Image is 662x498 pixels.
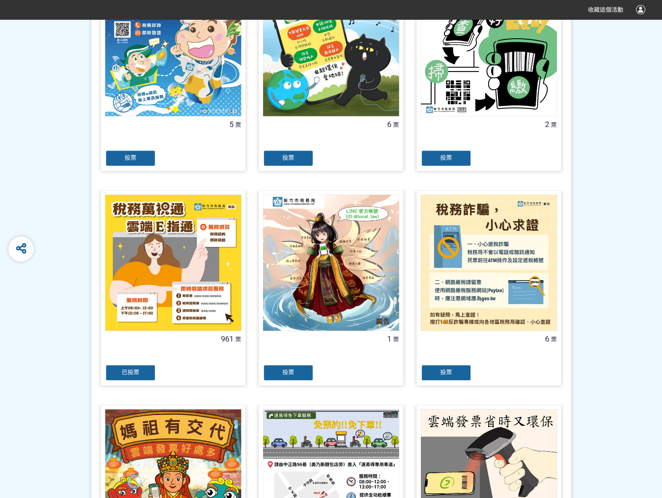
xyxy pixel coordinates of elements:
[551,122,557,128] span: 票
[101,190,246,386] a: 961票已投票
[282,154,294,161] span: 投票
[393,336,399,343] span: 票
[258,190,404,386] a: 1票投票
[416,190,561,386] a: 6票投票
[387,120,391,129] span: 6
[551,336,557,343] span: 票
[440,154,452,161] span: 投票
[125,154,136,161] span: 投票
[235,122,241,128] span: 票
[122,369,139,376] span: 已投票
[545,120,549,129] span: 2
[387,334,391,343] span: 1
[545,334,549,343] span: 6
[588,6,623,13] span: 收藏這個活動
[440,369,452,376] span: 投票
[282,369,294,376] span: 投票
[221,334,234,343] span: 961
[235,336,241,343] span: 票
[229,120,234,129] span: 5
[393,122,399,128] span: 票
